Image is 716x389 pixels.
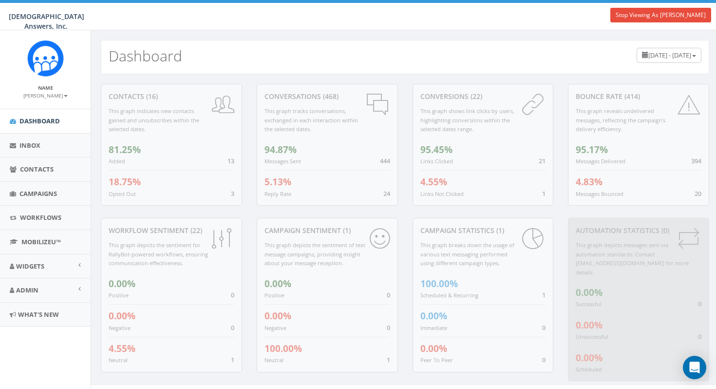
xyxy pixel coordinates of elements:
[387,291,390,299] span: 0
[695,189,701,198] span: 20
[23,91,68,99] a: [PERSON_NAME]
[420,342,447,355] span: 0.00%
[9,12,84,31] span: [DEMOGRAPHIC_DATA] Answers, Inc.
[19,189,57,198] span: Campaigns
[622,92,640,101] span: (414)
[576,241,689,276] small: This graph depicts messages sent via automation standards. Contact [EMAIL_ADDRESS][DOMAIN_NAME] f...
[109,324,131,331] small: Negative
[576,226,701,235] div: Automation Statistics
[683,356,706,379] div: Open Intercom Messenger
[109,342,135,355] span: 4.55%
[576,175,603,188] span: 4.83%
[691,156,701,165] span: 394
[576,107,665,133] small: This graph reveals undelivered messages, reflecting the campaign's delivery efficiency.
[576,300,602,308] small: Successful
[109,107,199,133] small: This graph indicates new contacts gained and unsubscribes within the selected dates.
[576,157,625,165] small: Messages Delivered
[420,143,452,156] span: 95.45%
[16,262,44,271] span: Widgets
[109,277,135,290] span: 0.00%
[264,324,286,331] small: Negative
[264,157,301,165] small: Messages Sent
[420,226,546,235] div: Campaign Statistics
[19,141,40,150] span: Inbox
[231,291,234,299] span: 0
[144,92,158,101] span: (16)
[109,356,128,364] small: Neutral
[264,310,291,322] span: 0.00%
[539,156,546,165] span: 21
[264,143,297,156] span: 94.87%
[264,226,390,235] div: Campaign Sentiment
[109,292,129,299] small: Positive
[576,286,603,299] span: 0.00%
[109,190,136,197] small: Opted Out
[420,356,453,364] small: Peer To Peer
[341,226,351,235] span: (1)
[20,165,54,174] span: Contacts
[264,277,291,290] span: 0.00%
[420,190,464,197] small: Links Not Clicked
[576,319,603,331] span: 0.00%
[109,175,141,188] span: 18.75%
[420,324,447,331] small: Immediate
[264,107,358,133] small: This graph tracks conversations, exchanged in each interaction within the selected dates.
[23,92,68,99] small: [PERSON_NAME]
[420,277,458,290] span: 100.00%
[610,8,711,22] a: Stop Viewing As [PERSON_NAME]
[264,190,291,197] small: Reply Rate
[387,355,390,364] span: 1
[264,356,283,364] small: Neutral
[469,92,482,101] span: (22)
[383,189,390,198] span: 24
[19,117,60,125] span: Dashboard
[20,213,61,222] span: Workflows
[264,342,302,355] span: 100.00%
[698,332,701,341] span: 0
[420,292,478,299] small: Scheduled & Recurring
[576,190,623,197] small: Messages Bounced
[321,92,339,101] span: (468)
[420,175,447,188] span: 4.55%
[420,107,514,133] small: This graph shows link clicks by users, highlighting conversions within the selected dates range.
[231,355,234,364] span: 1
[576,333,608,340] small: Unsuccessful
[38,84,53,91] small: Name
[109,157,125,165] small: Added
[18,310,59,319] span: What's New
[109,48,182,64] h2: Dashboard
[648,51,691,59] span: [DATE] - [DATE]
[420,157,453,165] small: Links Clicked
[420,310,447,322] span: 0.00%
[188,226,202,235] span: (22)
[231,189,234,198] span: 3
[264,292,284,299] small: Positive
[109,241,208,267] small: This graph depicts the sentiment for RallyBot-powered workflows, ensuring communication effective...
[542,291,546,299] span: 1
[698,299,701,308] span: 0
[542,355,546,364] span: 0
[576,351,603,364] span: 0.00%
[380,156,390,165] span: 444
[21,237,61,246] span: MobilizeU™
[420,92,546,101] div: conversions
[264,175,291,188] span: 5.13%
[494,226,504,235] span: (1)
[231,323,234,332] span: 0
[264,92,390,101] div: conversations
[576,92,701,101] div: Bounce Rate
[542,189,546,198] span: 1
[420,241,514,267] small: This graph breaks down the usage of various text messaging performed using different campaign types.
[659,226,669,235] span: (0)
[27,40,64,77] img: Rally_Corp_Icon_1.png
[109,92,234,101] div: contacts
[109,143,141,156] span: 81.25%
[264,241,365,267] small: This graph depicts the sentiment of text message campaigns, providing insight about your message ...
[576,143,608,156] span: 95.17%
[387,323,390,332] span: 0
[109,226,234,235] div: Workflow Sentiment
[576,366,602,373] small: Scheduled
[109,310,135,322] span: 0.00%
[16,286,38,294] span: Admin
[542,323,546,332] span: 0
